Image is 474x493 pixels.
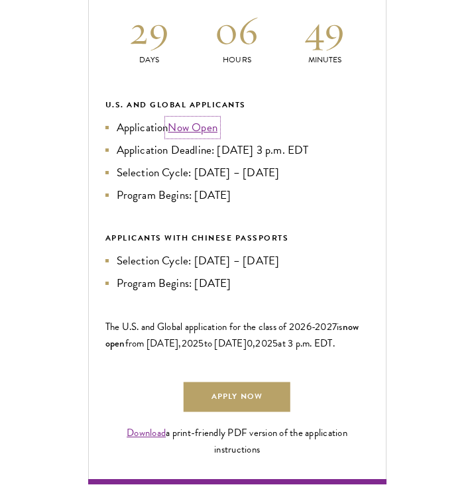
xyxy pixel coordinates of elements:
[253,336,255,351] span: ,
[105,5,194,55] h2: 29
[105,141,369,159] li: Application Deadline: [DATE] 3 p.m. EDT
[337,319,343,334] span: is
[105,186,369,204] li: Program Begins: [DATE]
[168,119,217,136] a: Now Open
[127,425,166,440] a: Download
[281,5,369,55] h2: 49
[105,319,306,334] span: The U.S. and Global application for the class of 202
[182,336,199,351] span: 202
[198,336,204,351] span: 5
[272,336,278,351] span: 5
[105,231,369,245] div: APPLICANTS WITH CHINESE PASSPORTS
[105,119,369,137] li: Application
[312,319,332,334] span: -202
[278,336,335,351] span: at 3 p.m. EDT.
[105,164,369,182] li: Selection Cycle: [DATE] – [DATE]
[247,336,253,351] span: 0
[204,336,247,351] span: to [DATE]
[105,252,369,270] li: Selection Cycle: [DATE] – [DATE]
[255,336,272,351] span: 202
[184,382,290,411] a: Apply Now
[306,319,312,334] span: 6
[105,425,369,458] div: a print-friendly PDF version of the application instructions
[281,55,369,66] p: Minutes
[105,97,369,112] div: U.S. and Global Applicants
[105,274,369,292] li: Program Begins: [DATE]
[332,319,337,334] span: 7
[125,336,182,351] span: from [DATE],
[193,55,281,66] p: Hours
[105,55,194,66] p: Days
[193,5,281,55] h2: 06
